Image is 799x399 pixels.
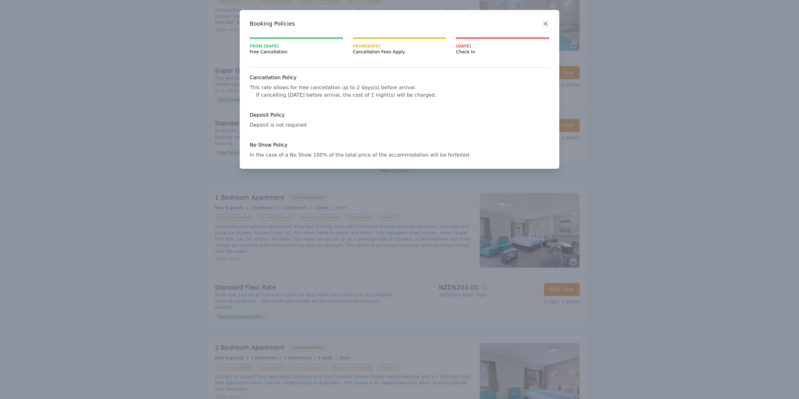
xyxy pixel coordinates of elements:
span: From [DATE] [250,44,343,49]
h3: Booking Policies [250,20,549,27]
nav: Progress mt-20 [250,37,549,55]
span: Check In [456,49,549,55]
span: Deposit is not required [250,122,306,128]
h4: Cancellation Policy [250,74,549,81]
h4: No Show Policy [250,141,549,149]
span: From [DATE] [353,44,446,49]
span: In the case of a No Show 100% of the total price of the accommodation will be forfeited. [250,152,471,158]
span: [DATE] [456,44,549,49]
span: Free Cancellation [250,49,343,55]
span: Cancellation Fees Apply [353,49,446,55]
span: This rate allows for free cancellation up to 2 days(s) before arrival. If cancelling [DATE] befor... [250,85,436,98]
h4: Deposit Policy [250,111,549,119]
